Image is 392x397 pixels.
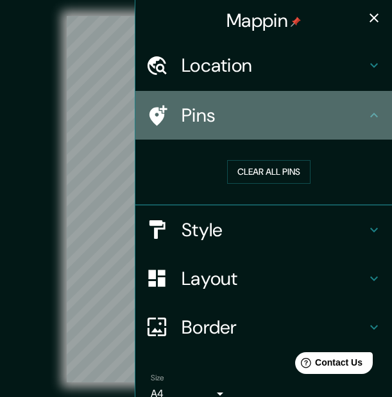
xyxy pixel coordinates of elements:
h4: Border [182,316,366,339]
div: Border [135,303,392,352]
h4: Location [182,54,366,77]
iframe: Help widget launcher [278,347,378,383]
div: Pins [135,91,392,140]
h4: Mappin [226,9,301,32]
div: Style [135,206,392,254]
canvas: Map [67,16,326,382]
button: Clear all pins [227,160,311,184]
div: Layout [135,254,392,303]
img: pin-icon.png [291,17,301,27]
h4: Layout [182,267,366,290]
h4: Pins [182,104,366,127]
h4: Style [182,218,366,241]
div: Location [135,41,392,90]
label: Size [151,372,164,383]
